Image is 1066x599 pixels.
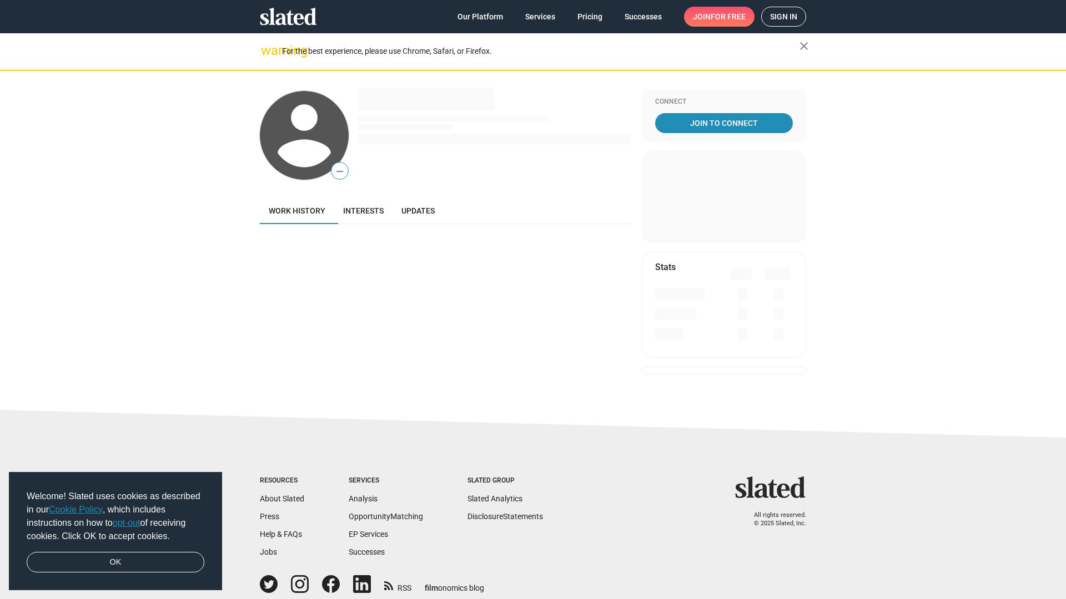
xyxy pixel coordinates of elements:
[349,512,423,521] a: OpportunityMatching
[260,512,279,521] a: Press
[655,113,793,133] a: Join To Connect
[797,39,811,53] mat-icon: close
[260,530,302,539] a: Help & FAQs
[27,490,204,543] span: Welcome! Slated uses cookies as described in our , which includes instructions on how to of recei...
[525,7,555,27] span: Services
[657,113,791,133] span: Join To Connect
[425,574,484,593] a: filmonomics blog
[349,476,423,485] div: Services
[260,197,334,224] a: Work history
[770,7,797,26] span: Sign in
[761,7,806,27] a: Sign in
[684,7,755,27] a: Joinfor free
[349,530,388,539] a: EP Services
[343,206,384,215] span: Interests
[260,476,304,485] div: Resources
[27,552,204,573] a: dismiss cookie message
[467,494,522,503] a: Slated Analytics
[401,206,435,215] span: Updates
[269,206,325,215] span: Work history
[384,576,411,593] a: RSS
[693,7,746,27] span: Join
[711,7,746,27] span: for free
[467,512,543,521] a: DisclosureStatements
[261,44,274,57] mat-icon: warning
[113,518,140,527] a: opt-out
[742,511,806,527] p: All rights reserved. © 2025 Slated, Inc.
[569,7,611,27] a: Pricing
[449,7,512,27] a: Our Platform
[282,44,799,59] div: For the best experience, please use Chrome, Safari, or Firefox.
[516,7,564,27] a: Services
[655,261,676,273] mat-card-title: Stats
[349,494,378,503] a: Analysis
[467,476,543,485] div: Slated Group
[260,547,277,556] a: Jobs
[457,7,503,27] span: Our Platform
[49,505,103,514] a: Cookie Policy
[577,7,602,27] span: Pricing
[260,494,304,503] a: About Slated
[625,7,662,27] span: Successes
[349,547,385,556] a: Successes
[393,197,444,224] a: Updates
[9,472,222,591] div: cookieconsent
[655,98,793,106] div: Connect
[425,583,438,592] span: film
[616,7,671,27] a: Successes
[331,164,348,179] span: —
[334,197,393,224] a: Interests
